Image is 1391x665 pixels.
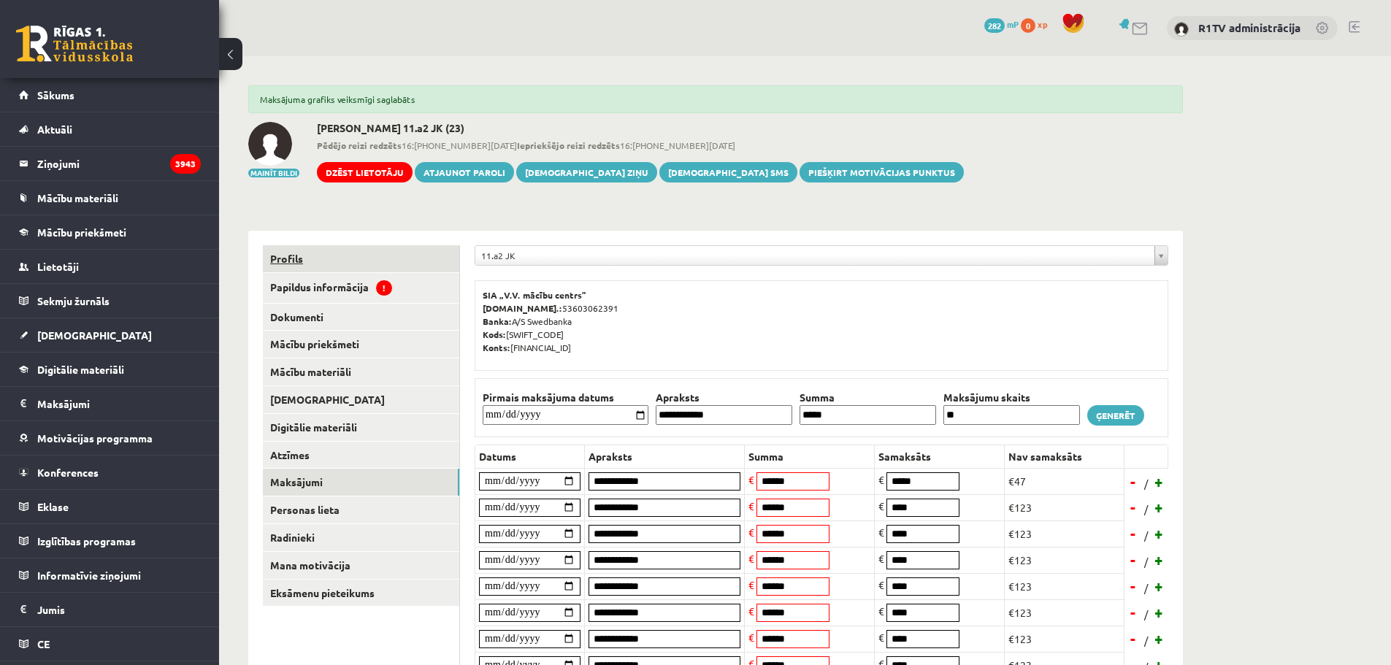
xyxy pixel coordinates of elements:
[1126,471,1141,493] a: -
[1143,580,1150,596] span: /
[37,500,69,513] span: Eklase
[263,496,459,523] a: Personas lieta
[1126,523,1141,545] a: -
[516,162,657,182] a: [DEMOGRAPHIC_DATA] ziņu
[415,162,514,182] a: Atjaunot paroli
[19,250,201,283] a: Lietotāji
[19,455,201,489] a: Konferences
[475,445,585,468] th: Datums
[984,18,1005,33] span: 282
[1005,626,1124,652] td: €123
[19,421,201,455] a: Motivācijas programma
[263,524,459,551] a: Radinieki
[19,215,201,249] a: Mācību priekšmeti
[748,578,754,591] span: €
[37,603,65,616] span: Jumis
[263,386,459,413] a: [DEMOGRAPHIC_DATA]
[317,122,964,134] h2: [PERSON_NAME] 11.a2 JK (23)
[878,604,884,618] span: €
[800,162,964,182] a: Piešķirt motivācijas punktus
[1198,20,1300,35] a: R1TV administrācija
[37,466,99,479] span: Konferences
[878,631,884,644] span: €
[517,139,620,151] b: Iepriekšējo reizi redzēts
[659,162,797,182] a: [DEMOGRAPHIC_DATA] SMS
[483,289,587,301] b: SIA „V.V. mācību centrs”
[745,445,875,468] th: Summa
[748,631,754,644] span: €
[19,490,201,523] a: Eklase
[1143,607,1150,622] span: /
[483,342,510,353] b: Konts:
[19,112,201,146] a: Aktuāli
[19,318,201,352] a: [DEMOGRAPHIC_DATA]
[263,304,459,331] a: Dokumenti
[37,431,153,445] span: Motivācijas programma
[878,499,884,512] span: €
[263,552,459,579] a: Mana motivācija
[585,445,745,468] th: Apraksts
[37,294,110,307] span: Sekmju žurnāls
[878,526,884,539] span: €
[263,442,459,469] a: Atzīmes
[263,273,459,303] a: Papildus informācija!
[317,139,964,152] span: 16:[PHONE_NUMBER][DATE] 16:[PHONE_NUMBER][DATE]
[248,169,299,177] button: Mainīt bildi
[483,288,1160,354] p: 53603062391 A/S Swedbanka [SWIFT_CODE] [FINANCIAL_ID]
[748,552,754,565] span: €
[1005,445,1124,468] th: Nav samaksāts
[37,123,72,136] span: Aktuāli
[748,604,754,618] span: €
[1152,549,1167,571] a: +
[37,569,141,582] span: Informatīvie ziņojumi
[37,260,79,273] span: Lietotāji
[37,637,50,650] span: CE
[19,524,201,558] a: Izglītības programas
[748,526,754,539] span: €
[878,552,884,565] span: €
[1152,496,1167,518] a: +
[1005,520,1124,547] td: €123
[1152,575,1167,597] a: +
[19,78,201,112] a: Sākums
[19,284,201,318] a: Sekmju žurnāls
[37,191,118,204] span: Mācību materiāli
[1126,601,1141,623] a: -
[1126,628,1141,650] a: -
[37,387,201,420] legend: Maksājumi
[483,302,562,314] b: [DOMAIN_NAME].:
[1005,494,1124,520] td: €123
[263,580,459,607] a: Eksāmenu pieteikums
[19,387,201,420] a: Maksājumi
[1005,468,1124,494] td: €47
[1005,599,1124,626] td: €123
[748,473,754,486] span: €
[1143,528,1150,543] span: /
[1152,601,1167,623] a: +
[19,147,201,180] a: Ziņojumi3943
[1143,476,1150,491] span: /
[37,226,126,239] span: Mācību priekšmeti
[263,414,459,441] a: Digitālie materiāli
[940,390,1084,405] th: Maksājumu skaits
[1126,575,1141,597] a: -
[878,578,884,591] span: €
[19,181,201,215] a: Mācību materiāli
[875,445,1005,468] th: Samaksāts
[1126,496,1141,518] a: -
[1005,573,1124,599] td: €123
[878,473,884,486] span: €
[1005,547,1124,573] td: €123
[748,499,754,512] span: €
[263,331,459,358] a: Mācību priekšmeti
[248,85,1183,113] div: Maksājuma grafiks veiksmīgi saglabāts
[37,147,201,180] legend: Ziņojumi
[16,26,133,62] a: Rīgas 1. Tālmācības vidusskola
[1038,18,1047,30] span: xp
[1126,549,1141,571] a: -
[652,390,796,405] th: Apraksts
[263,469,459,496] a: Maksājumi
[1007,18,1019,30] span: mP
[1021,18,1054,30] a: 0 xp
[263,245,459,272] a: Profils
